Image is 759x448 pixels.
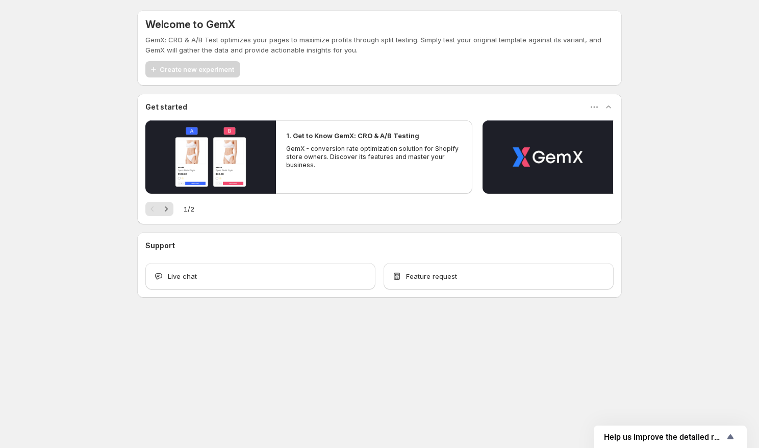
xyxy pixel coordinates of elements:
[145,241,175,251] h3: Support
[604,431,737,443] button: Show survey - Help us improve the detailed report for A/B campaigns
[145,18,235,31] h5: Welcome to GemX
[286,130,419,141] h2: 1. Get to Know GemX: CRO & A/B Testing
[145,102,187,112] h3: Get started
[184,204,194,214] span: 1 / 2
[286,145,462,169] p: GemX - conversion rate optimization solution for Shopify store owners. Discover its features and ...
[145,35,614,55] p: GemX: CRO & A/B Test optimizes your pages to maximize profits through split testing. Simply test ...
[168,271,197,281] span: Live chat
[145,202,173,216] nav: Pagination
[406,271,457,281] span: Feature request
[145,120,276,194] button: Play video
[159,202,173,216] button: Next
[604,432,724,442] span: Help us improve the detailed report for A/B campaigns
[483,120,613,194] button: Play video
